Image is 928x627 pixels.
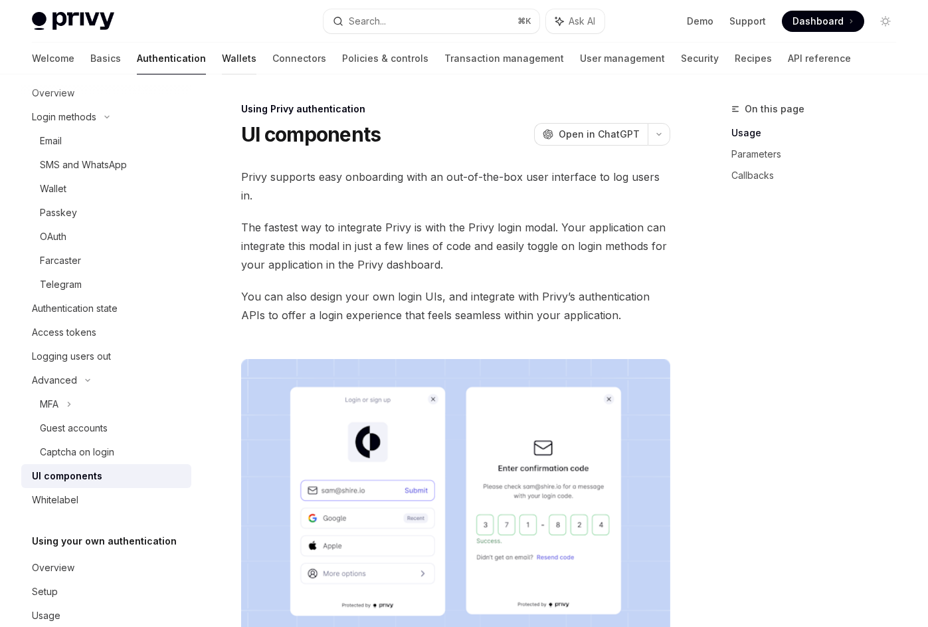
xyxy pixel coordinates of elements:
[875,11,896,32] button: Toggle dark mode
[241,122,381,146] h1: UI components
[40,420,108,436] div: Guest accounts
[559,128,640,141] span: Open in ChatGPT
[534,123,648,146] button: Open in ChatGPT
[90,43,121,74] a: Basics
[21,344,191,368] a: Logging users out
[735,43,772,74] a: Recipes
[342,43,428,74] a: Policies & controls
[792,15,844,28] span: Dashboard
[32,560,74,576] div: Overview
[517,16,531,27] span: ⌘ K
[21,225,191,249] a: OAuth
[21,129,191,153] a: Email
[222,43,256,74] a: Wallets
[272,43,326,74] a: Connectors
[40,253,81,269] div: Farcaster
[21,320,191,344] a: Access tokens
[21,249,191,273] a: Farcaster
[731,144,907,165] a: Parameters
[241,218,670,274] span: The fastest way to integrate Privy is with the Privy login modal. Your application can integrate ...
[32,301,118,316] div: Authentication state
[681,43,719,74] a: Security
[444,43,564,74] a: Transaction management
[32,109,96,125] div: Login methods
[32,372,77,388] div: Advanced
[137,43,206,74] a: Authentication
[21,580,191,604] a: Setup
[40,396,58,412] div: MFA
[32,608,60,624] div: Usage
[21,177,191,201] a: Wallet
[40,205,77,221] div: Passkey
[788,43,851,74] a: API reference
[21,556,191,580] a: Overview
[745,101,804,117] span: On this page
[687,15,713,28] a: Demo
[40,277,82,293] div: Telegram
[32,584,58,600] div: Setup
[32,468,102,484] div: UI components
[21,201,191,225] a: Passkey
[40,444,114,460] div: Captcha on login
[241,102,670,116] div: Using Privy authentication
[21,416,191,440] a: Guest accounts
[241,287,670,324] span: You can also design your own login UIs, and integrate with Privy’s authentication APIs to offer a...
[731,165,907,186] a: Callbacks
[21,297,191,320] a: Authentication state
[569,15,595,28] span: Ask AI
[21,153,191,177] a: SMS and WhatsApp
[40,133,62,149] div: Email
[40,229,66,245] div: OAuth
[40,181,66,197] div: Wallet
[21,440,191,464] a: Captcha on login
[40,157,127,173] div: SMS and WhatsApp
[32,324,96,340] div: Access tokens
[21,488,191,512] a: Whitelabel
[729,15,766,28] a: Support
[546,9,604,33] button: Ask AI
[324,9,539,33] button: Search...⌘K
[32,533,177,549] h5: Using your own authentication
[32,492,78,508] div: Whitelabel
[32,12,114,31] img: light logo
[731,122,907,144] a: Usage
[241,168,670,205] span: Privy supports easy onboarding with an out-of-the-box user interface to log users in.
[782,11,864,32] a: Dashboard
[32,43,74,74] a: Welcome
[32,348,111,364] div: Logging users out
[21,273,191,297] a: Telegram
[580,43,665,74] a: User management
[21,464,191,488] a: UI components
[349,13,386,29] div: Search...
